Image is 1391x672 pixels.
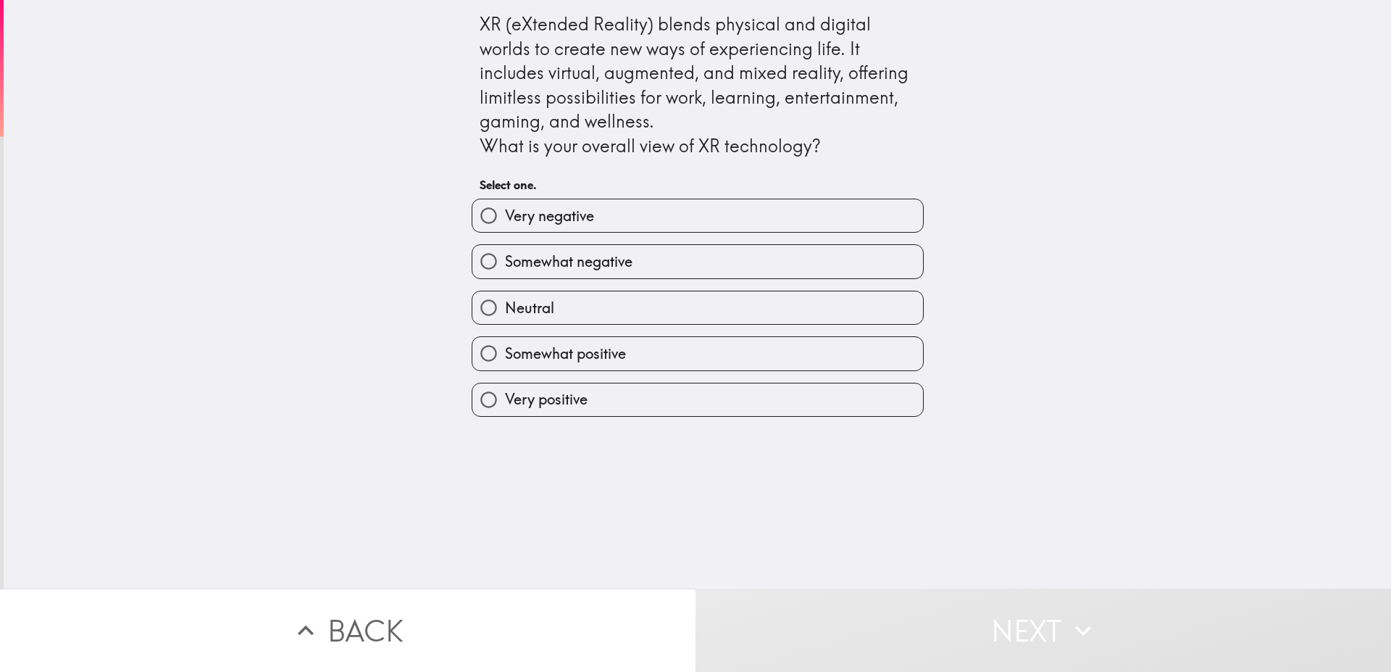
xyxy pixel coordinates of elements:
span: Somewhat negative [505,252,632,272]
span: Very negative [505,206,594,226]
span: Somewhat positive [505,344,626,364]
button: Very positive [472,383,923,416]
div: XR (eXtended Reality) blends physical and digital worlds to create new ways of experiencing life.... [480,12,916,159]
button: Somewhat negative [472,245,923,278]
span: Very positive [505,389,588,410]
button: Very negative [472,199,923,232]
button: Neutral [472,291,923,324]
button: Next [695,589,1391,672]
span: Neutral [505,298,554,318]
h6: Select one. [480,177,916,193]
button: Somewhat positive [472,337,923,370]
